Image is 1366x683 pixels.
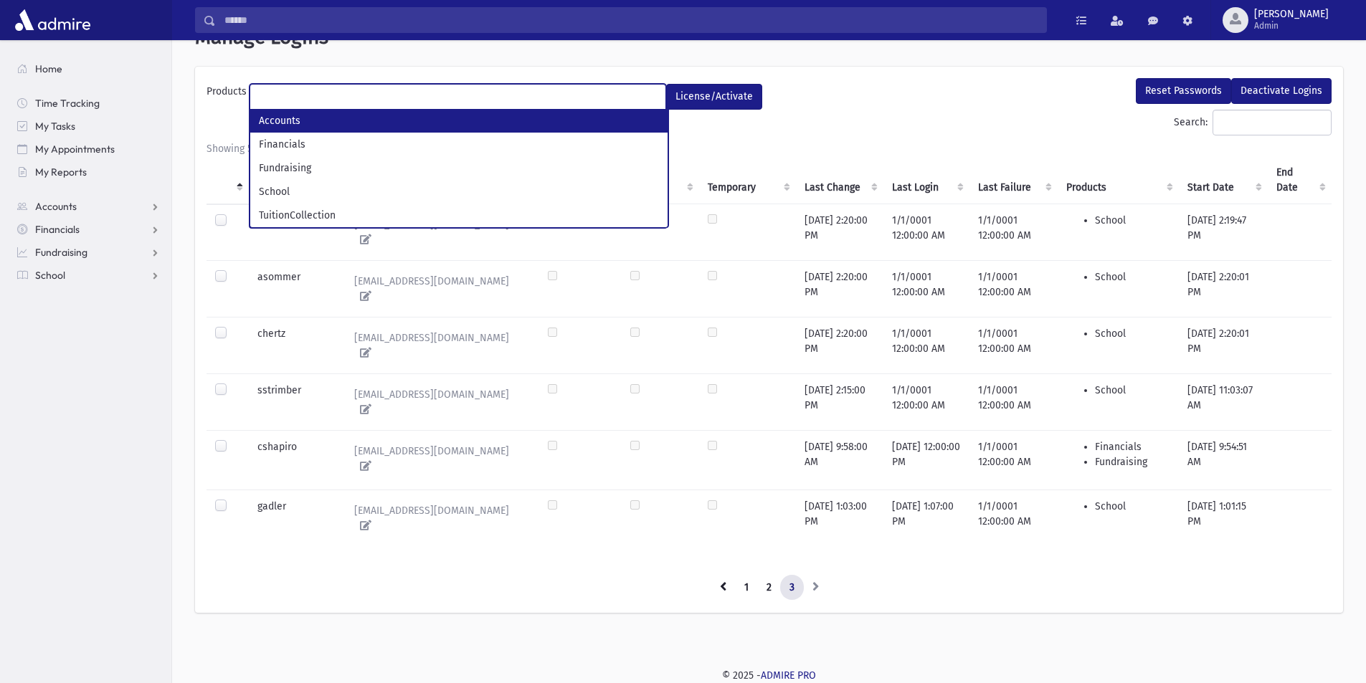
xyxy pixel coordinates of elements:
[883,156,969,204] th: Last Login : activate to sort column ascending
[250,133,668,156] li: Financials
[249,204,334,260] td: nweintraub
[35,200,77,213] span: Accounts
[969,373,1058,430] td: 1/1/0001 12:00:00 AM
[35,62,62,75] span: Home
[1095,383,1170,398] li: School
[6,218,171,241] a: Financials
[1179,489,1268,546] td: [DATE] 1:01:15 PM
[35,166,87,178] span: My Reports
[1174,110,1332,135] label: Search:
[35,269,65,282] span: School
[735,575,758,601] a: 1
[343,439,531,478] a: [EMAIL_ADDRESS][DOMAIN_NAME]
[250,156,668,180] li: Fundraising
[250,180,668,204] li: School
[969,260,1058,317] td: 1/1/0001 12:00:00 AM
[343,499,531,538] a: [EMAIL_ADDRESS][DOMAIN_NAME]
[343,269,531,308] a: [EMAIL_ADDRESS][DOMAIN_NAME]
[757,575,781,601] a: 2
[1179,430,1268,489] td: [DATE] 9:54:51 AM
[343,213,531,252] a: [EMAIL_ADDRESS][DOMAIN_NAME]
[796,430,883,489] td: [DATE] 9:58:00 AM
[6,195,171,218] a: Accounts
[883,489,969,546] td: [DATE] 1:07:00 PM
[11,6,94,34] img: AdmirePro
[1136,78,1231,104] button: Reset Passwords
[1254,20,1329,32] span: Admin
[207,84,250,104] label: Products
[35,143,115,156] span: My Appointments
[250,204,668,227] li: TuitionCollection
[796,156,883,204] th: Last Change : activate to sort column ascending
[1231,78,1332,104] button: Deactivate Logins
[207,141,1332,156] div: Showing 51 to 56 of 56 entries
[796,489,883,546] td: [DATE] 1:03:00 PM
[6,92,171,115] a: Time Tracking
[35,97,100,110] span: Time Tracking
[796,260,883,317] td: [DATE] 2:20:00 PM
[6,57,171,80] a: Home
[796,317,883,373] td: [DATE] 2:20:00 PM
[6,264,171,287] a: School
[249,260,334,317] td: asommer
[1179,373,1268,430] td: [DATE] 11:03:07 AM
[343,326,531,365] a: [EMAIL_ADDRESS][DOMAIN_NAME]
[1179,260,1268,317] td: [DATE] 2:20:01 PM
[6,115,171,138] a: My Tasks
[35,120,75,133] span: My Tasks
[1268,156,1332,204] th: End Date : activate to sort column ascending
[207,156,249,204] th: : activate to sort column descending
[1095,499,1170,514] li: School
[761,669,816,682] a: ADMIRE PRO
[1095,213,1170,228] li: School
[249,430,334,489] td: cshapiro
[883,204,969,260] td: 1/1/0001 12:00:00 AM
[195,668,1343,683] div: © 2025 -
[969,489,1058,546] td: 1/1/0001 12:00:00 AM
[6,161,171,183] a: My Reports
[796,373,883,430] td: [DATE] 2:15:00 PM
[35,223,80,236] span: Financials
[1095,269,1170,285] li: School
[250,109,668,133] li: Accounts
[1179,204,1268,260] td: [DATE] 2:19:47 PM
[249,317,334,373] td: chertz
[666,84,762,110] button: License/Activate
[1058,156,1179,204] th: Products : activate to sort column ascending
[969,430,1058,489] td: 1/1/0001 12:00:00 AM
[6,138,171,161] a: My Appointments
[1179,317,1268,373] td: [DATE] 2:20:01 PM
[969,204,1058,260] td: 1/1/0001 12:00:00 AM
[883,317,969,373] td: 1/1/0001 12:00:00 AM
[1213,110,1332,135] input: Search:
[796,204,883,260] td: [DATE] 2:20:00 PM
[6,241,171,264] a: Fundraising
[969,317,1058,373] td: 1/1/0001 12:00:00 AM
[883,260,969,317] td: 1/1/0001 12:00:00 AM
[883,373,969,430] td: 1/1/0001 12:00:00 AM
[1095,454,1170,469] li: Fundraising
[969,156,1058,204] th: Last Failure : activate to sort column ascending
[1095,439,1170,454] li: Financials
[249,373,334,430] td: sstrimber
[249,489,334,546] td: gadler
[1095,326,1170,341] li: School
[216,7,1046,33] input: Search
[883,430,969,489] td: [DATE] 12:00:00 PM
[1254,9,1329,20] span: [PERSON_NAME]
[699,156,796,204] th: Temporary : activate to sort column ascending
[35,246,87,259] span: Fundraising
[780,575,804,601] a: 3
[343,383,531,421] a: [EMAIL_ADDRESS][DOMAIN_NAME]
[1179,156,1268,204] th: Start Date : activate to sort column ascending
